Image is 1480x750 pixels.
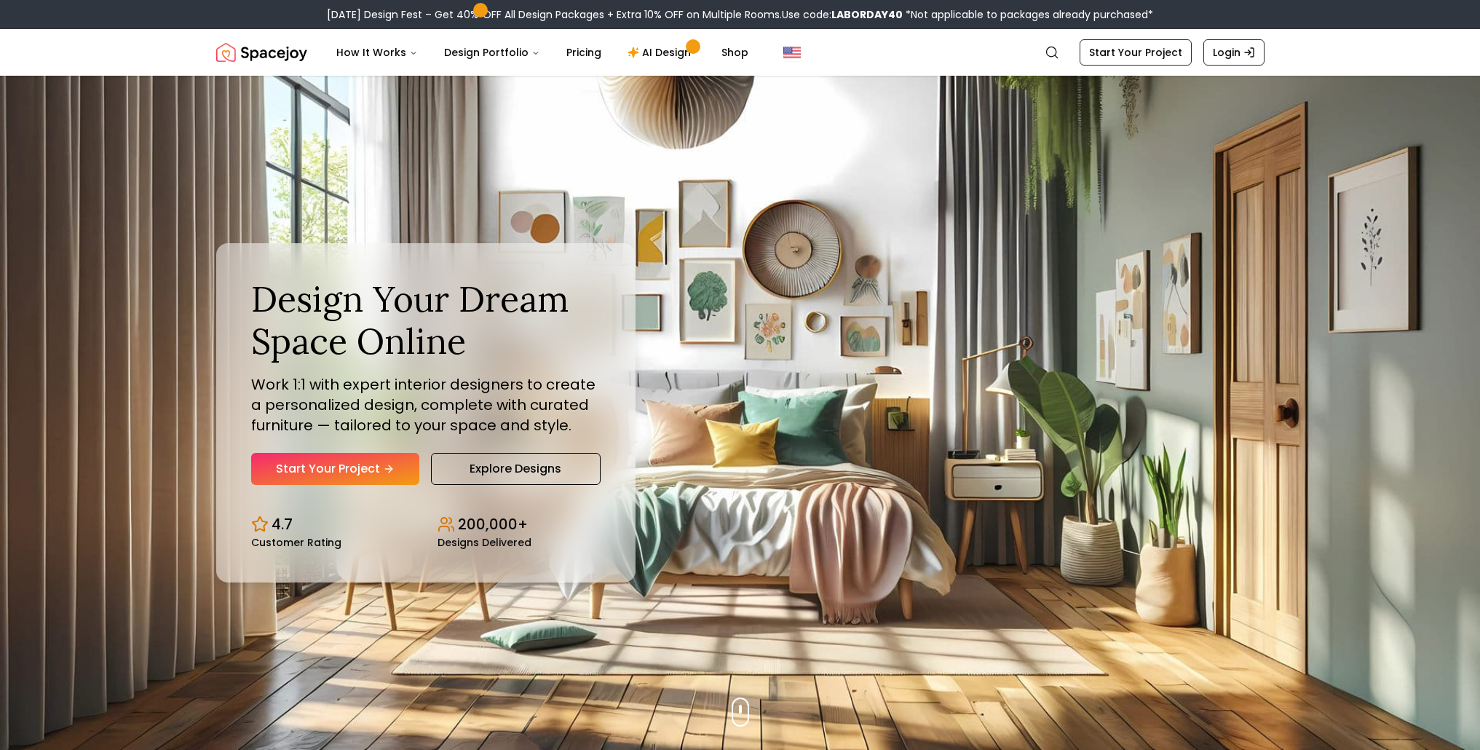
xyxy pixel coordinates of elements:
[251,374,601,435] p: Work 1:1 with expert interior designers to create a personalized design, complete with curated fu...
[782,7,903,22] span: Use code:
[783,44,801,61] img: United States
[555,38,613,67] a: Pricing
[251,537,341,548] small: Customer Rating
[903,7,1153,22] span: *Not applicable to packages already purchased*
[325,38,760,67] nav: Main
[272,514,293,534] p: 4.7
[1203,39,1265,66] a: Login
[1080,39,1192,66] a: Start Your Project
[251,453,419,485] a: Start Your Project
[438,537,531,548] small: Designs Delivered
[251,278,601,362] h1: Design Your Dream Space Online
[432,38,552,67] button: Design Portfolio
[431,453,601,485] a: Explore Designs
[251,502,601,548] div: Design stats
[458,514,528,534] p: 200,000+
[710,38,760,67] a: Shop
[325,38,430,67] button: How It Works
[327,7,1153,22] div: [DATE] Design Fest – Get 40% OFF All Design Packages + Extra 10% OFF on Multiple Rooms.
[831,7,903,22] b: LABORDAY40
[216,38,307,67] img: Spacejoy Logo
[616,38,707,67] a: AI Design
[216,38,307,67] a: Spacejoy
[216,29,1265,76] nav: Global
